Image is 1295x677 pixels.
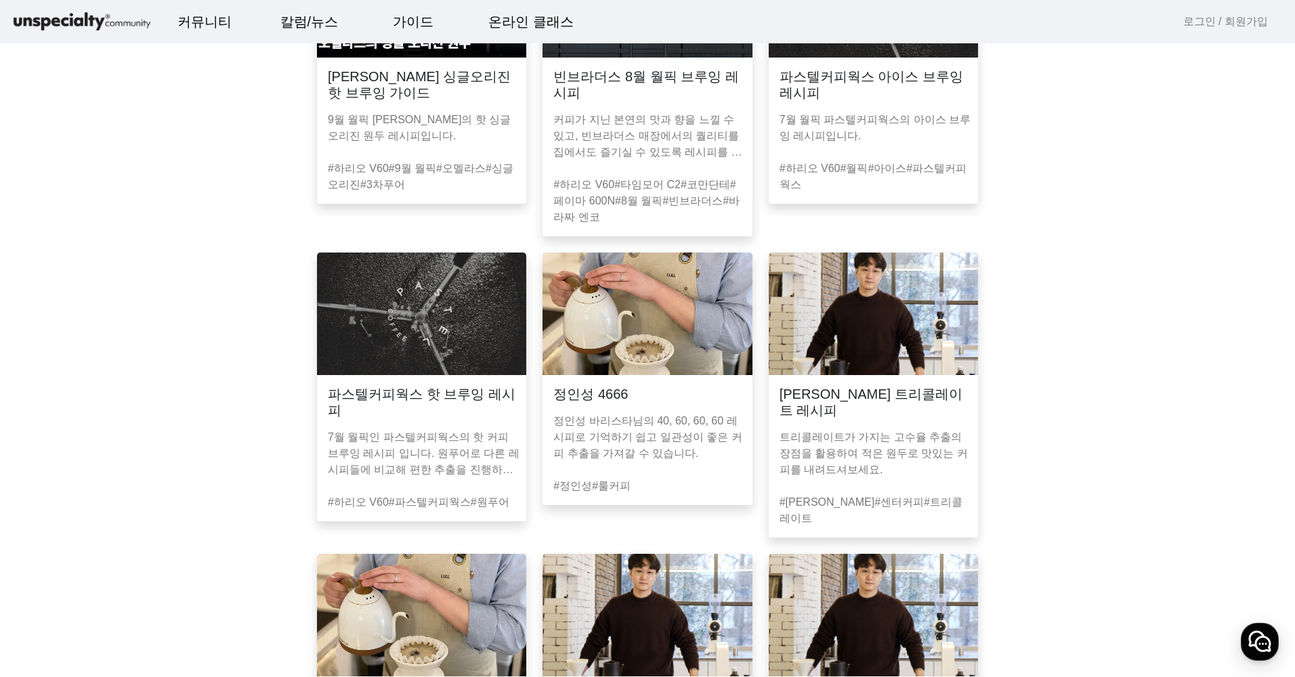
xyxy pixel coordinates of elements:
[89,429,175,463] a: 대화
[328,68,515,101] h3: [PERSON_NAME] 싱글오리진 핫 브루잉 가이드
[592,480,631,492] a: #룰커피
[780,68,967,101] h3: 파스텔커피웍스 아이스 브루잉 레시피
[43,450,51,460] span: 홈
[4,429,89,463] a: 홈
[780,429,973,478] p: 트리콜레이트가 가지는 고수율 추출의 장점을 활용하여 적은 원두로 맛있는 커피를 내려드셔보세요.
[553,413,746,462] p: 정인성 바리스타님의 40, 60, 60, 60 레시피로 기억하기 쉽고 일관성이 좋은 커피 추출을 가져갈 수 있습니다.
[780,112,973,144] p: 7월 월픽 파스텔커피웍스의 아이스 브루잉 레시피입니다.
[328,112,521,144] p: 9월 월픽 [PERSON_NAME]의 핫 싱글오리진 원두 레시피입니다.
[209,450,226,460] span: 설정
[328,162,389,174] a: #하리오 V60
[389,162,436,174] a: #9월 월픽
[614,179,681,190] a: #타임모어 C2
[662,195,723,206] a: #빈브라더스
[840,162,868,174] a: #월픽
[780,386,967,418] h3: [PERSON_NAME] 트리콜레이트 레시피
[175,429,260,463] a: 설정
[167,3,242,40] a: 커뮤니티
[328,496,389,508] a: #하리오 V60
[436,162,486,174] a: #오멜라스
[553,386,628,402] h3: 정인성 4666
[761,253,986,538] a: [PERSON_NAME] 트리콜레이트 레시피트리콜레이트가 가지는 고수율 추출의 장점을 활용하여 적은 원두로 맛있는 커피를 내려드셔보세요.#[PERSON_NAME]#센터커피#트...
[874,496,924,508] a: #센터커피
[534,253,760,538] a: 정인성 4666정인성 바리스타님의 40, 60, 60, 60 레시피로 기억하기 쉽고 일관성이 좋은 커피 추출을 가져갈 수 있습니다.#정인성#룰커피
[471,496,509,508] a: #원푸어
[382,3,444,40] a: 가이드
[328,429,521,478] p: 7월 월픽인 파스텔커피웍스의 핫 커피 브루잉 레시피 입니다. 원푸어로 다른 레시피들에 비교해 편한 추출을 진행하실 수 있습니다.
[553,480,592,492] a: #정인성
[328,162,513,190] a: #싱글오리진
[553,112,746,160] p: 커피가 지닌 본연의 맛과 향을 느낄 수 있고, 빈브라더스 매장에서의 퀄리티를 집에서도 즐기실 수 있도록 레시피를 준비하였습니다.
[553,68,741,101] h3: 빈브라더스 8월 월픽 브루잉 레시피
[124,450,140,461] span: 대화
[328,386,515,418] h3: 파스텔커피웍스 핫 브루잉 레시피
[780,496,962,524] a: #트리콜레이트
[681,179,730,190] a: #코만단테
[1183,14,1268,30] a: 로그인 / 회원가입
[11,10,153,34] img: logo
[615,195,662,206] a: #8월 월픽
[780,496,874,508] a: #[PERSON_NAME]
[553,179,736,206] a: #페이마 600N
[553,179,614,190] a: #하리오 V60
[780,162,841,174] a: #하리오 V60
[477,3,585,40] a: 온라인 클래스
[360,179,405,190] a: #3차푸어
[389,496,471,508] a: #파스텔커피웍스
[868,162,906,174] a: #아이스
[309,253,534,538] a: 파스텔커피웍스 핫 브루잉 레시피7월 월픽인 파스텔커피웍스의 핫 커피 브루잉 레시피 입니다. 원푸어로 다른 레시피들에 비교해 편한 추출을 진행하실 수 있습니다.#하리오 V60#...
[270,3,349,40] a: 칼럼/뉴스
